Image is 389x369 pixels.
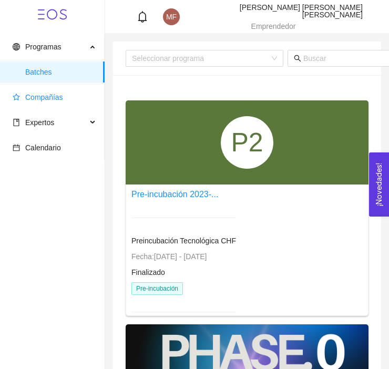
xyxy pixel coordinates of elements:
[240,3,363,19] span: [PERSON_NAME] [PERSON_NAME] [PERSON_NAME]
[131,282,183,295] span: Pre-incubación
[13,94,20,101] span: star
[294,55,301,62] span: search
[13,119,20,126] span: book
[131,252,207,261] span: Fecha: [DATE] - [DATE]
[13,43,20,50] span: global
[131,237,236,245] span: Preincubación Tecnológica CHF
[25,118,54,127] span: Expertos
[25,43,61,51] span: Programas
[25,93,63,101] span: Compañías
[131,268,165,276] span: Finalizado
[251,22,296,30] span: Emprendedor
[369,152,389,217] button: Open Feedback Widget
[25,61,96,83] span: Batches
[166,8,177,25] span: MF
[13,144,20,151] span: calendar
[221,116,273,169] div: P2
[25,143,61,152] span: Calendario
[131,190,218,199] a: Pre-incubación 2023-...
[137,11,148,23] span: bell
